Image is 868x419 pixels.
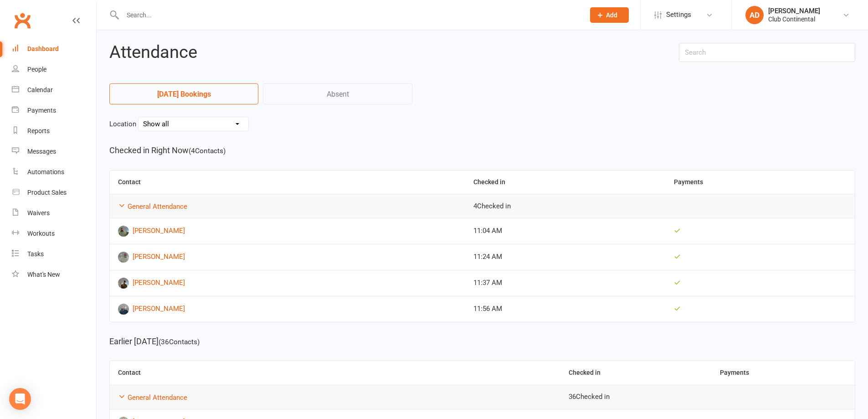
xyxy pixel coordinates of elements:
a: Waivers [12,203,96,223]
div: Payments [27,107,56,114]
a: Clubworx [11,9,34,32]
th: Payments [712,361,855,384]
div: AD [745,6,764,24]
a: [PERSON_NAME] [118,252,457,263]
td: 4 Checked in [465,194,855,218]
h5: Earlier [DATE] [109,335,855,348]
a: Payments [12,100,96,121]
img: David Taylor [118,252,129,263]
a: General Attendance [128,202,187,211]
div: Dashboard [27,45,59,52]
td: 11:56 AM [465,296,666,322]
div: Location [109,117,855,131]
td: 11:37 AM [465,270,666,296]
div: [PERSON_NAME] [768,7,820,15]
a: Calendar [12,80,96,100]
th: Checked in [560,361,712,384]
a: Automations [12,162,96,182]
a: [PERSON_NAME] [118,226,457,237]
a: Absent [263,83,412,104]
span: Settings [666,5,691,25]
th: Contact [110,361,560,384]
td: 11:24 AM [465,244,666,270]
a: [DATE] Bookings [109,83,258,104]
th: Contact [110,171,465,194]
button: Add [590,7,629,23]
a: [PERSON_NAME] [118,278,457,289]
div: People [27,66,46,73]
input: Search... [120,9,578,21]
div: Calendar [27,86,53,93]
small: ( 36 Contacts) [159,338,200,346]
a: People [12,59,96,80]
a: Messages [12,141,96,162]
input: Search [679,43,855,62]
span: Add [606,11,617,19]
img: Daniel Davies [118,304,129,315]
a: Dashboard [12,39,96,59]
a: Reports [12,121,96,141]
div: Club Continental [768,15,820,23]
div: Reports [27,127,50,134]
h2: Attendance [109,43,665,62]
a: Tasks [12,244,96,264]
div: Waivers [27,209,50,217]
td: 11:04 AM [465,218,666,244]
div: Workouts [27,230,55,237]
a: What's New [12,264,96,285]
td: 36 Checked in [560,385,855,409]
th: Checked in [465,171,666,194]
a: [PERSON_NAME] [118,304,457,315]
a: Product Sales [12,182,96,203]
div: What's New [27,271,60,278]
div: Tasks [27,250,44,258]
img: Tommy Webb [118,278,129,289]
a: Workouts [12,223,96,244]
div: Open Intercom Messenger [9,388,31,410]
small: ( 4 Contacts) [189,147,226,155]
div: Messages [27,148,56,155]
div: Product Sales [27,189,67,196]
div: Automations [27,168,64,176]
a: General Attendance [128,393,187,402]
img: Shaun Vincent [118,226,129,237]
h5: Checked in Right Now [109,144,855,157]
th: Payments [666,171,855,194]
